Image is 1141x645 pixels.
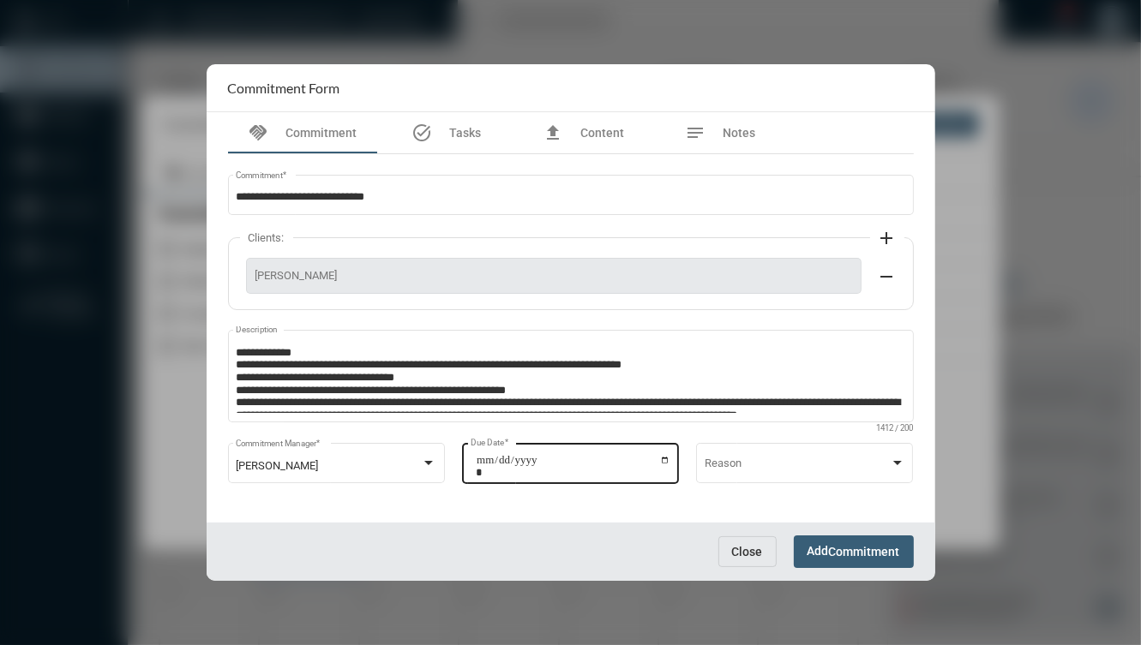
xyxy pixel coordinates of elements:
[877,266,898,287] mat-icon: remove
[543,122,563,143] mat-icon: file_upload
[877,424,914,433] mat-hint: 1412 / 200
[411,122,432,143] mat-icon: task_alt
[249,122,269,143] mat-icon: handshake
[580,126,624,140] span: Content
[286,126,357,140] span: Commitment
[686,122,706,143] mat-icon: notes
[449,126,481,140] span: Tasks
[877,228,898,248] mat-icon: add
[794,535,914,567] button: AddCommitment
[808,544,900,558] span: Add
[240,231,293,244] label: Clients:
[236,459,318,472] span: [PERSON_NAME]
[228,80,340,96] h2: Commitment Form
[724,126,756,140] span: Notes
[829,546,900,559] span: Commitment
[732,545,763,558] span: Close
[255,269,852,282] span: [PERSON_NAME]
[718,536,777,567] button: Close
